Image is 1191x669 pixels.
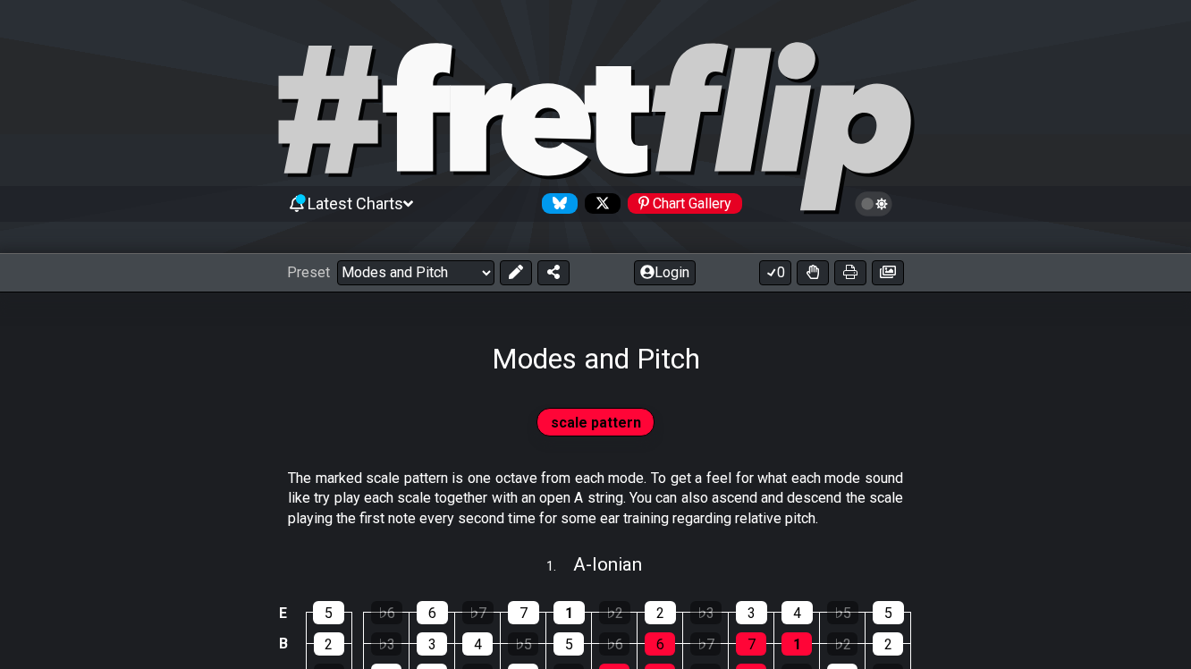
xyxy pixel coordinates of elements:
div: ♭5 [508,632,538,656]
div: 2 [314,632,344,656]
button: Login [634,260,696,285]
button: Share Preset [537,260,570,285]
td: B [273,628,294,659]
span: scale pattern [551,410,641,436]
span: Latest Charts [308,194,403,213]
div: Chart Gallery [628,193,742,214]
div: 4 [462,632,493,656]
span: A - Ionian [573,554,642,575]
button: Print [834,260,866,285]
div: 2 [645,601,676,624]
div: 1 [553,601,585,624]
div: 5 [873,601,904,624]
div: ♭3 [690,601,722,624]
span: 1 . [546,557,573,577]
div: 6 [645,632,675,656]
div: 6 [417,601,448,624]
div: 7 [508,601,539,624]
div: ♭7 [690,632,721,656]
div: ♭2 [599,601,630,624]
div: 3 [736,601,767,624]
div: 4 [781,601,813,624]
a: Follow #fretflip at Bluesky [535,193,578,214]
select: Preset [337,260,494,285]
div: 5 [313,601,344,624]
a: Follow #fretflip at X [578,193,621,214]
button: Edit Preset [500,260,532,285]
div: 7 [736,632,766,656]
div: ♭6 [599,632,629,656]
div: ♭2 [827,632,857,656]
div: 3 [417,632,447,656]
h1: Modes and Pitch [492,342,700,376]
button: Toggle Dexterity for all fretkits [797,260,829,285]
td: E [273,597,294,629]
div: ♭7 [462,601,494,624]
div: 1 [781,632,812,656]
div: ♭3 [371,632,401,656]
div: ♭6 [371,601,402,624]
button: 0 [759,260,791,285]
button: Create image [872,260,904,285]
div: ♭5 [827,601,858,624]
span: Preset [287,264,330,281]
span: Toggle light / dark theme [864,196,884,212]
a: #fretflip at Pinterest [621,193,742,214]
div: 2 [873,632,903,656]
div: 5 [553,632,584,656]
p: The marked scale pattern is one octave from each mode. To get a feel for what each mode sound lik... [288,469,903,529]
